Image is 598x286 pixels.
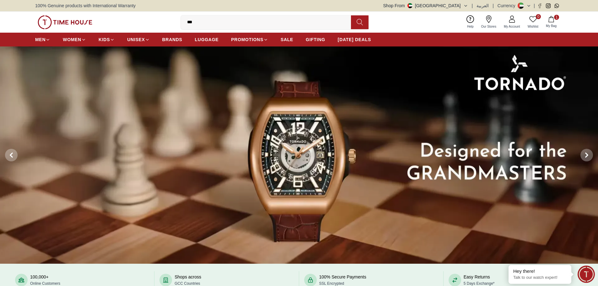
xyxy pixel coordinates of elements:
[195,36,219,43] span: LUGGAGE
[513,268,567,274] div: Hey there!
[542,15,560,30] button: 1My Bag
[546,3,551,8] a: Instagram
[338,36,371,43] span: [DATE] DEALS
[501,24,523,29] span: My Account
[306,34,325,45] a: GIFTING
[524,14,542,30] a: 0Wishlist
[465,24,476,29] span: Help
[536,14,541,19] span: 0
[175,281,200,286] span: GCC Countries
[537,3,542,8] a: Facebook
[127,36,145,43] span: UNISEX
[35,36,46,43] span: MEN
[319,281,344,286] span: SSL Encrypted
[383,3,468,9] button: Shop From[GEOGRAPHIC_DATA]
[99,36,110,43] span: KIDS
[38,15,92,29] img: ...
[407,3,412,8] img: United Arab Emirates
[338,34,371,45] a: [DATE] DEALS
[578,266,595,283] div: Chat Widget
[477,3,489,9] button: العربية
[306,36,325,43] span: GIFTING
[99,34,115,45] a: KIDS
[231,34,268,45] a: PROMOTIONS
[472,3,473,9] span: |
[63,36,81,43] span: WOMEN
[513,275,567,280] p: Talk to our watch expert!
[464,281,495,286] span: 5 Days Exchange*
[231,36,263,43] span: PROMOTIONS
[63,34,86,45] a: WOMEN
[554,3,559,8] a: Whatsapp
[195,34,219,45] a: LUGGAGE
[281,36,293,43] span: SALE
[479,24,499,29] span: Our Stores
[30,281,60,286] span: Online Customers
[554,15,559,20] span: 1
[493,3,494,9] span: |
[463,14,477,30] a: Help
[162,34,182,45] a: BRANDS
[543,24,559,28] span: My Bag
[35,34,50,45] a: MEN
[534,3,535,9] span: |
[162,36,182,43] span: BRANDS
[127,34,149,45] a: UNISEX
[35,3,136,9] span: 100% Genuine products with International Warranty
[498,3,518,9] div: Currency
[477,14,500,30] a: Our Stores
[525,24,541,29] span: Wishlist
[281,34,293,45] a: SALE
